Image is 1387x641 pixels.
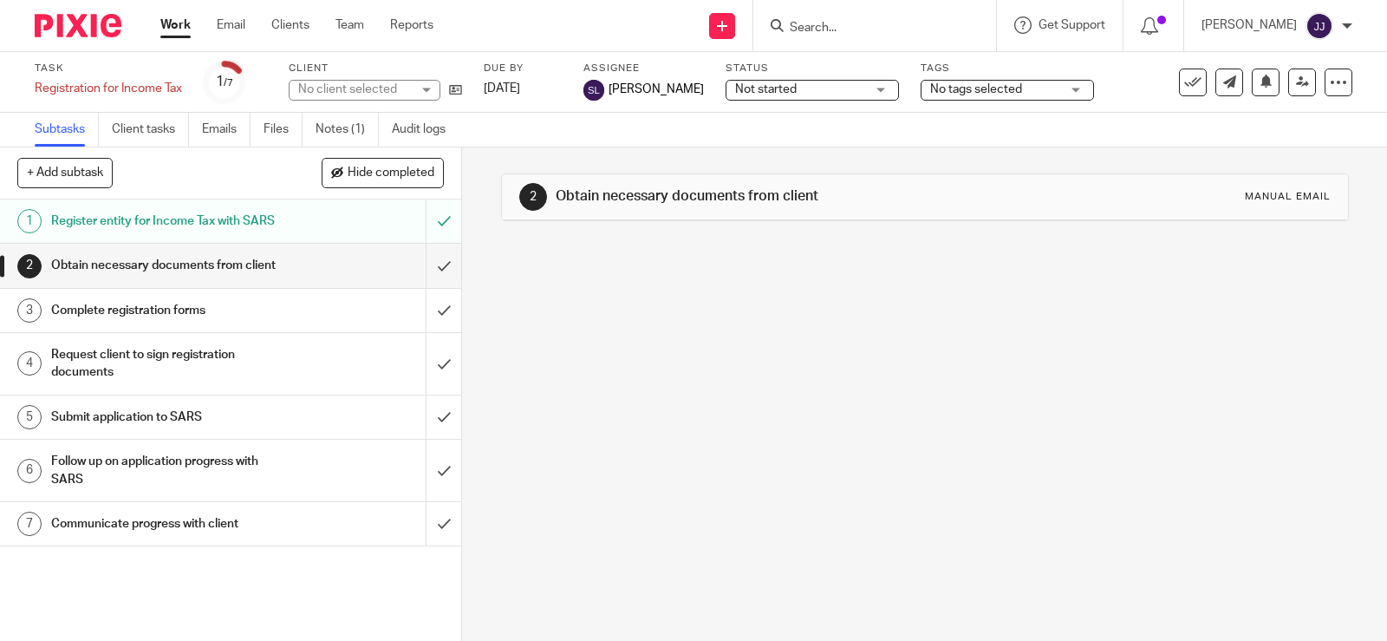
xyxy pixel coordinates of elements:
[519,183,547,211] div: 2
[390,16,433,34] a: Reports
[1252,69,1280,96] button: Snooze task
[17,158,113,187] button: + Add subtask
[392,113,459,147] a: Audit logs
[51,342,290,386] h1: Request client to sign registration documents
[17,405,42,429] div: 5
[224,78,233,88] small: /7
[921,62,1094,75] label: Tags
[788,21,944,36] input: Search
[17,459,42,483] div: 6
[930,83,1022,95] span: No tags selected
[17,209,42,233] div: 1
[17,351,42,376] div: 4
[426,289,461,332] div: Mark as done
[426,440,461,501] div: Mark as done
[202,113,251,147] a: Emails
[51,448,290,493] h1: Follow up on application progress with SARS
[51,404,290,430] h1: Submit application to SARS
[289,62,462,75] label: Client
[264,113,303,147] a: Files
[51,208,290,234] h1: Register entity for Income Tax with SARS
[426,244,461,287] div: Mark as done
[484,82,520,95] span: [DATE]
[1215,69,1243,96] a: Send new email to Ripple of Kindness
[316,113,379,147] a: Notes (1)
[51,511,290,537] h1: Communicate progress with client
[35,113,99,147] a: Subtasks
[426,396,461,439] div: Mark as done
[216,72,233,92] div: 1
[726,62,899,75] label: Status
[583,62,704,75] label: Assignee
[1306,12,1333,40] img: svg%3E
[322,158,444,187] button: Hide completed
[348,167,434,180] span: Hide completed
[112,113,189,147] a: Client tasks
[51,252,290,278] h1: Obtain necessary documents from client
[609,81,704,98] span: [PERSON_NAME]
[51,298,290,324] h1: Complete registration forms
[1245,190,1331,204] div: Manual email
[426,333,461,395] div: Mark as done
[426,502,461,546] div: Mark as done
[1201,16,1297,34] p: [PERSON_NAME]
[556,187,961,206] h1: Obtain necessary documents from client
[35,80,182,97] div: Registration for Income Tax
[426,199,461,243] div: Mark as to do
[449,83,462,96] i: Open client page
[271,16,309,34] a: Clients
[217,16,245,34] a: Email
[583,80,604,101] img: Samantha Lennert
[17,512,42,536] div: 7
[484,62,562,75] label: Due by
[17,254,42,278] div: 2
[298,81,411,98] div: No client selected
[35,14,121,37] img: Pixie
[35,62,182,75] label: Task
[1039,19,1105,31] span: Get Support
[17,298,42,323] div: 3
[335,16,364,34] a: Team
[735,83,797,95] span: Not started
[1288,69,1316,96] a: Reassign task
[160,16,191,34] a: Work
